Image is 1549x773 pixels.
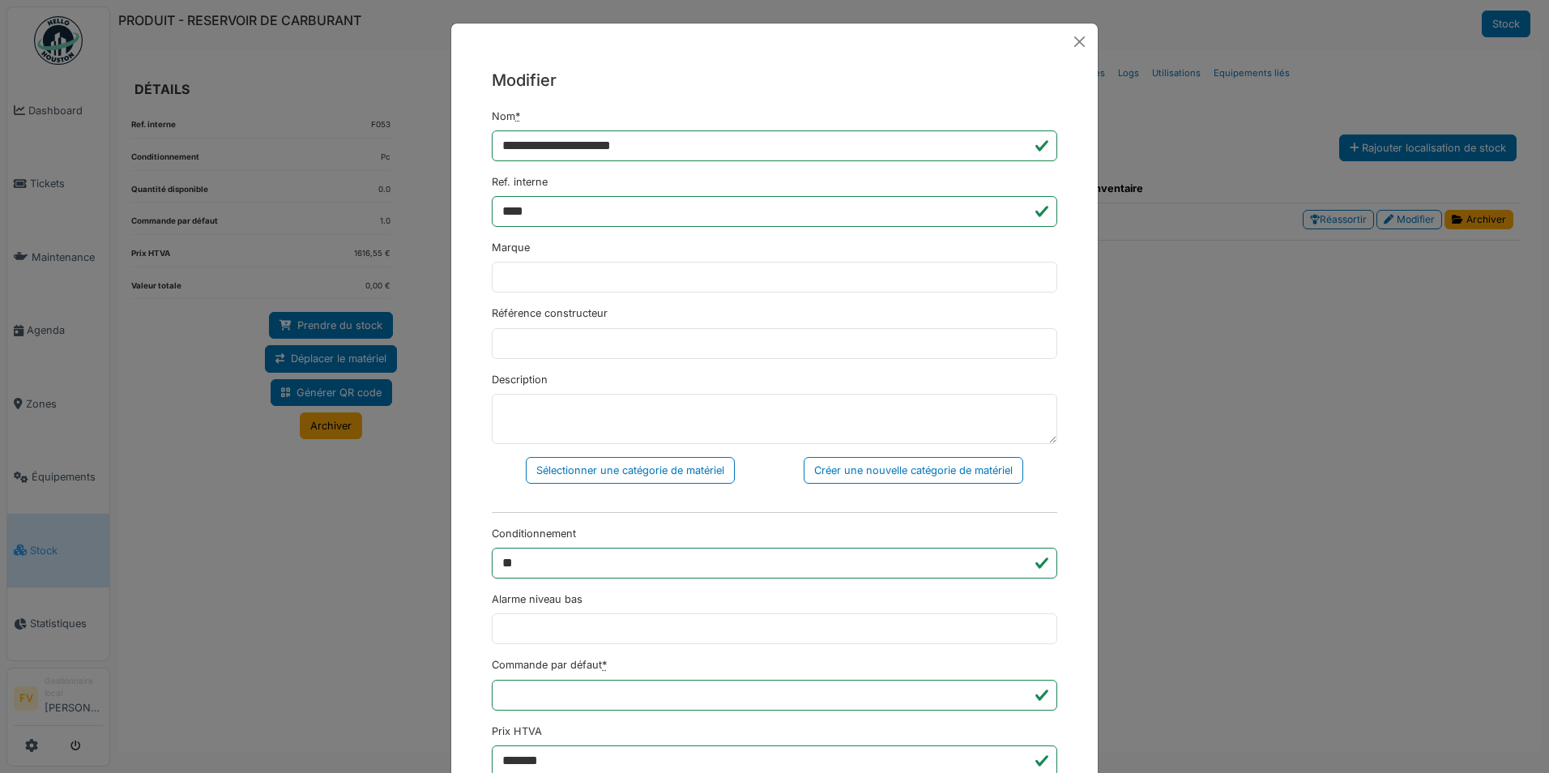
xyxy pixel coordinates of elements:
label: Alarme niveau bas [492,591,582,607]
label: Nom [492,109,520,124]
label: Commande par défaut [492,657,607,673]
button: Close [1068,30,1091,53]
div: Créer une nouvelle catégorie de matériel [804,457,1023,484]
label: Conditionnement [492,526,576,541]
abbr: Requis [515,110,520,122]
abbr: Requis [602,659,607,671]
label: Prix HTVA [492,724,542,739]
label: Ref. interne [492,174,548,190]
h5: Modifier [492,68,1057,92]
label: Référence constructeur [492,305,608,321]
label: Description [492,372,548,387]
div: Sélectionner une catégorie de matériel [526,457,735,484]
label: Marque [492,240,530,255]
